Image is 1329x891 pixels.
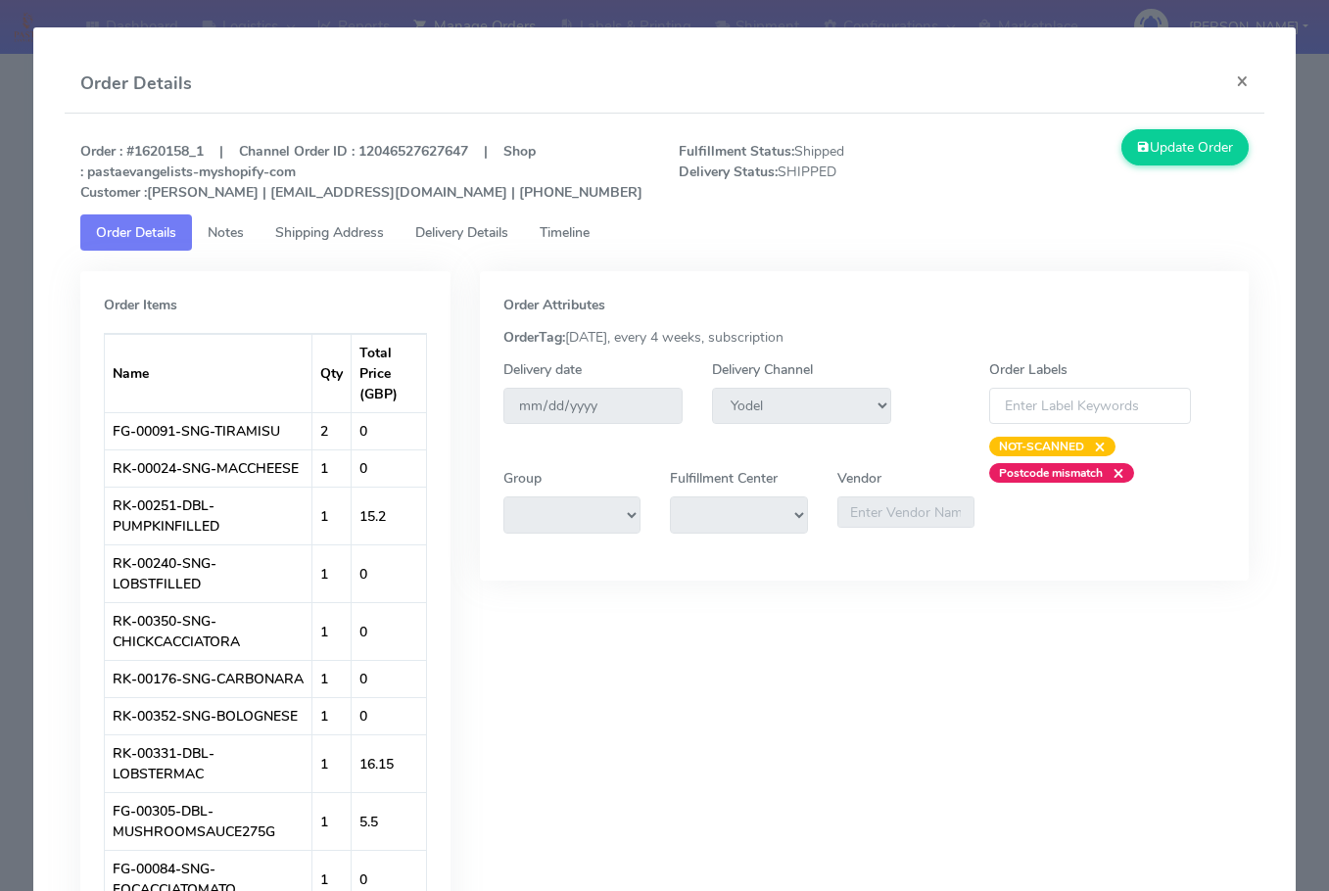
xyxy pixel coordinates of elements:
[105,449,312,487] td: RK-00024-SNG-MACCHEESE
[670,468,778,489] label: Fulfillment Center
[105,602,312,660] td: RK-00350-SNG-CHICKCACCIATORA
[503,328,565,347] strong: OrderTag:
[1121,129,1249,165] button: Update Order
[352,602,426,660] td: 0
[989,388,1191,424] input: Enter Label Keywords
[540,223,590,242] span: Timeline
[312,449,352,487] td: 1
[664,141,964,203] span: Shipped SHIPPED
[208,223,244,242] span: Notes
[105,697,312,734] td: RK-00352-SNG-BOLOGNESE
[352,792,426,850] td: 5.5
[312,487,352,544] td: 1
[352,412,426,449] td: 0
[837,468,881,489] label: Vendor
[105,734,312,792] td: RK-00331-DBL-LOBSTERMAC
[989,359,1068,380] label: Order Labels
[415,223,508,242] span: Delivery Details
[105,792,312,850] td: FG-00305-DBL-MUSHROOMSAUCE275G
[105,334,312,412] th: Name
[352,449,426,487] td: 0
[312,660,352,697] td: 1
[312,334,352,412] th: Qty
[312,412,352,449] td: 2
[80,70,192,97] h4: Order Details
[80,142,642,202] strong: Order : #1620158_1 | Channel Order ID : 12046527627647 | Shop : pastaevangelists-myshopify-com [P...
[503,468,542,489] label: Group
[352,334,426,412] th: Total Price (GBP)
[679,163,778,181] strong: Delivery Status:
[679,142,794,161] strong: Fulfillment Status:
[352,544,426,602] td: 0
[105,412,312,449] td: FG-00091-SNG-TIRAMISU
[312,697,352,734] td: 1
[105,487,312,544] td: RK-00251-DBL-PUMPKINFILLED
[1103,463,1124,483] span: ×
[312,792,352,850] td: 1
[503,359,582,380] label: Delivery date
[312,602,352,660] td: 1
[999,465,1103,481] strong: Postcode mismatch
[352,487,426,544] td: 15.2
[503,296,605,314] strong: Order Attributes
[352,660,426,697] td: 0
[312,544,352,602] td: 1
[1220,55,1264,107] button: Close
[712,359,813,380] label: Delivery Channel
[104,296,177,314] strong: Order Items
[105,660,312,697] td: RK-00176-SNG-CARBONARA
[312,734,352,792] td: 1
[489,327,1240,348] div: [DATE], every 4 weeks, subscription
[352,697,426,734] td: 0
[837,496,974,528] input: Enter Vendor Name
[80,214,1249,251] ul: Tabs
[96,223,176,242] span: Order Details
[105,544,312,602] td: RK-00240-SNG-LOBSTFILLED
[275,223,384,242] span: Shipping Address
[80,183,147,202] strong: Customer :
[352,734,426,792] td: 16.15
[999,439,1084,454] strong: NOT-SCANNED
[1084,437,1106,456] span: ×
